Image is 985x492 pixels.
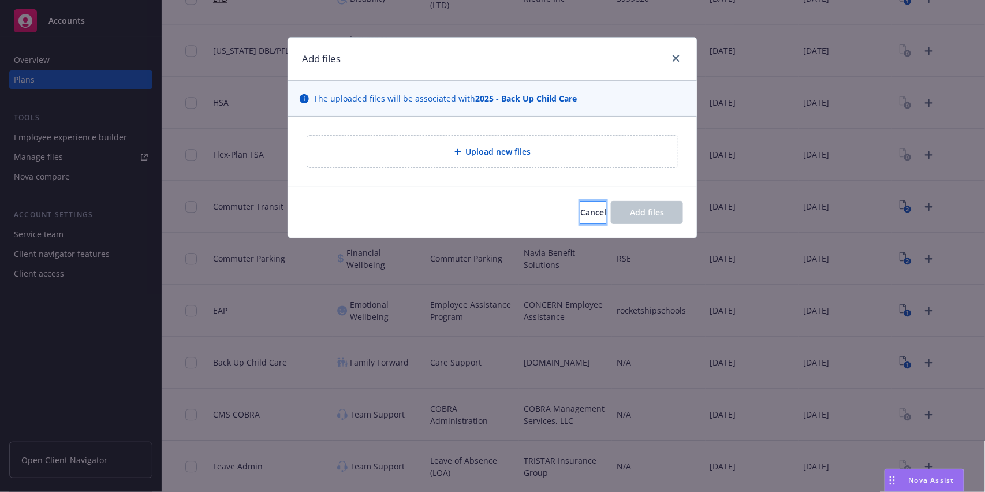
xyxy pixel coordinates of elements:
[314,92,577,105] span: The uploaded files will be associated with
[307,135,678,168] div: Upload new files
[475,93,577,104] strong: 2025 - Back Up Child Care
[466,146,531,158] span: Upload new files
[909,475,954,485] span: Nova Assist
[580,201,606,224] button: Cancel
[630,207,664,218] span: Add files
[302,51,341,66] h1: Add files
[611,201,683,224] button: Add files
[885,469,900,491] div: Drag to move
[669,51,683,65] a: close
[580,207,606,218] span: Cancel
[885,469,964,492] button: Nova Assist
